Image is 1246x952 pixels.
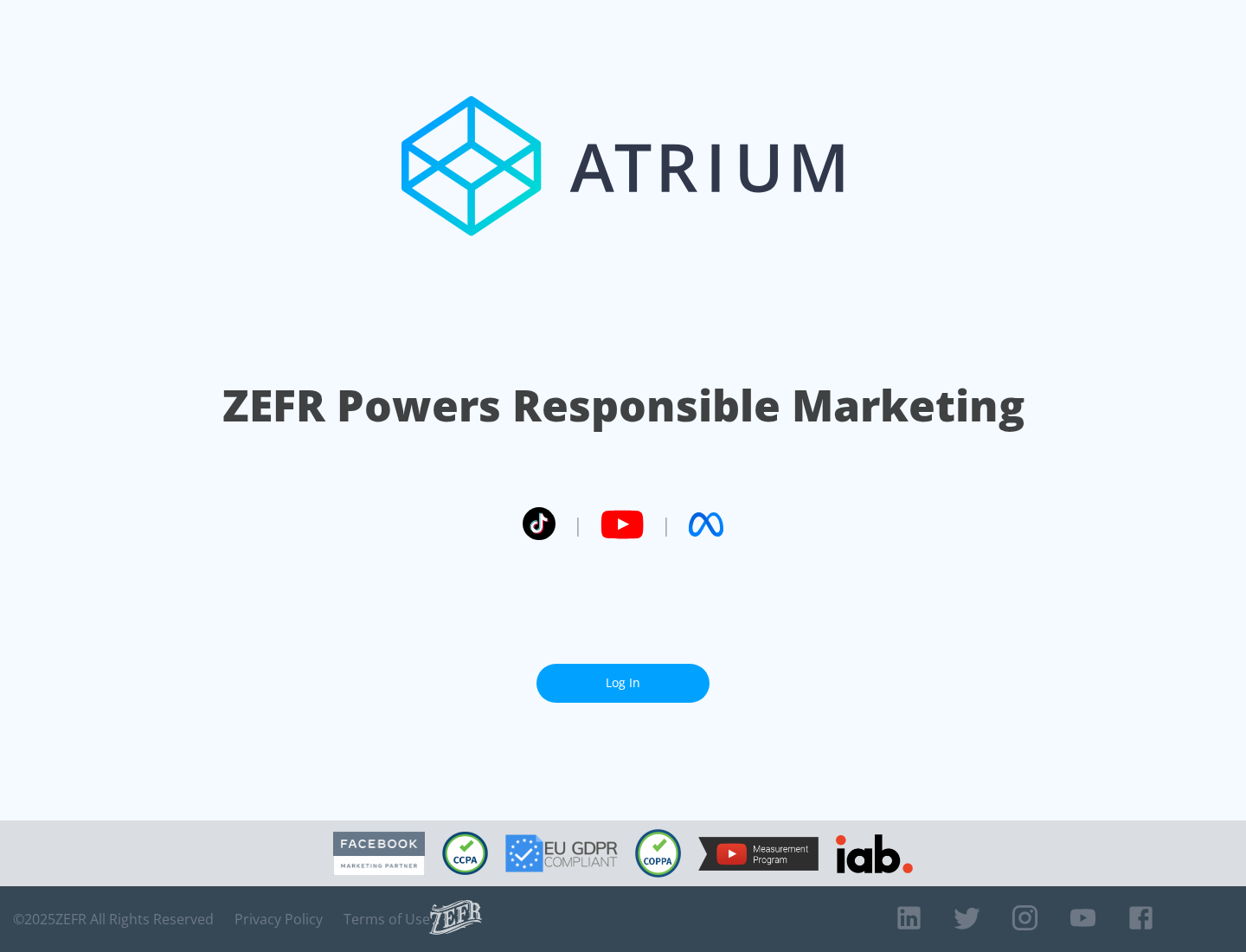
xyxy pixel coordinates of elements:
h1: ZEFR Powers Responsible Marketing [222,376,1024,435]
img: COPPA Compliant [635,829,681,878]
a: Privacy Policy [234,910,323,928]
img: IAB [836,834,913,873]
a: Terms of Use [344,910,430,928]
img: YouTube Measurement Program [698,837,819,871]
img: Facebook Marketing Partner [333,832,425,876]
img: GDPR Compliant [505,834,618,872]
img: CCPA Compliant [442,832,488,875]
span: | [573,511,583,537]
a: Log In [536,664,710,703]
span: | [661,511,671,537]
span: © 2025 ZEFR All Rights Reserved [13,910,214,928]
